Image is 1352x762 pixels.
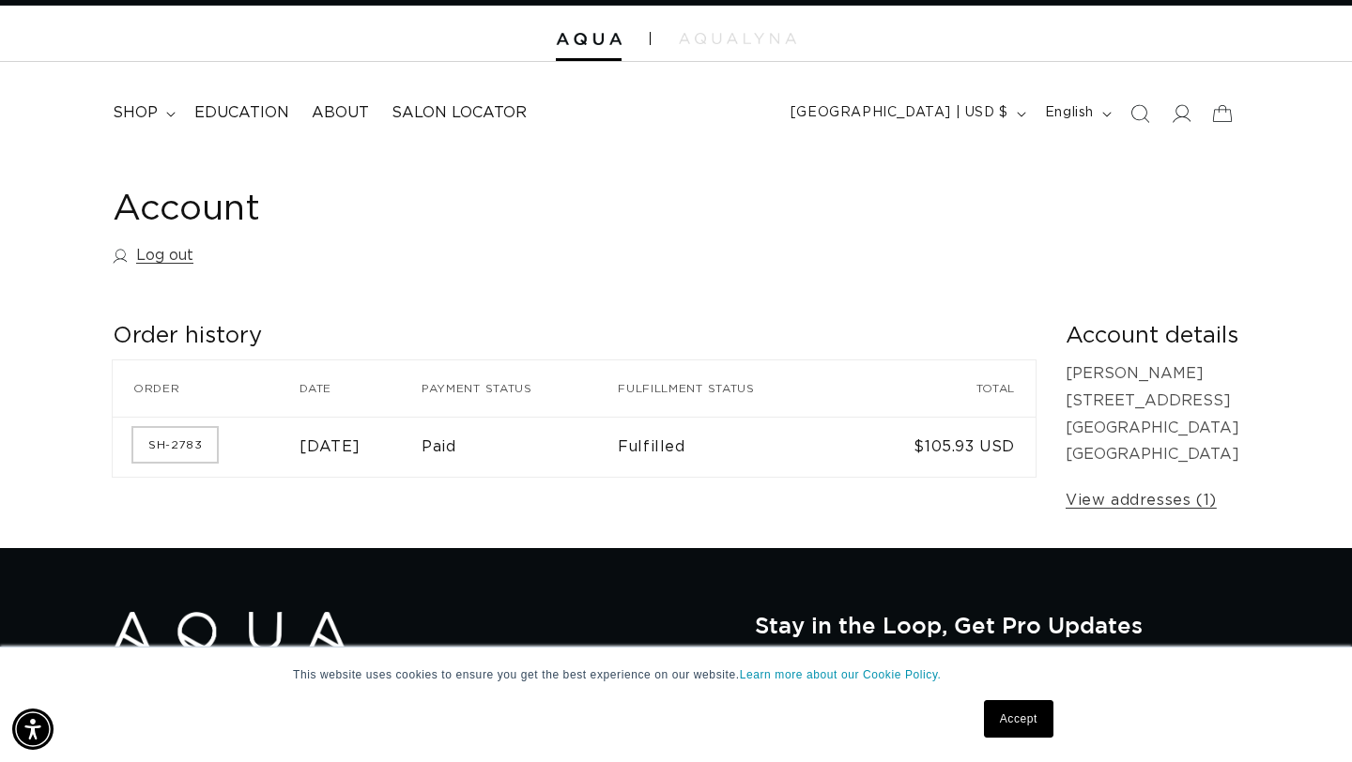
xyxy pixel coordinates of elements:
[312,103,369,123] span: About
[1066,487,1217,514] a: View addresses (1)
[853,417,1036,477] td: $105.93 USD
[1034,96,1119,131] button: English
[556,33,622,46] img: Aqua Hair Extensions
[113,612,347,669] img: Aqua Hair Extensions
[113,360,300,417] th: Order
[1066,322,1239,351] h2: Account details
[791,103,1008,123] span: [GEOGRAPHIC_DATA] | USD $
[293,666,1059,683] p: This website uses cookies to ensure you get the best experience on our website.
[984,700,1053,738] a: Accept
[133,428,217,462] a: Order number SH-2783
[300,360,422,417] th: Date
[113,187,1239,233] h1: Account
[300,92,380,134] a: About
[113,103,158,123] span: shop
[183,92,300,134] a: Education
[422,417,618,477] td: Paid
[679,33,796,44] img: aqualyna.com
[194,103,289,123] span: Education
[1066,360,1239,468] p: [PERSON_NAME] [STREET_ADDRESS] [GEOGRAPHIC_DATA] [GEOGRAPHIC_DATA]
[12,709,54,750] div: Accessibility Menu
[113,322,1036,351] h2: Order history
[755,612,1239,638] h2: Stay in the Loop, Get Pro Updates
[618,360,853,417] th: Fulfillment status
[422,360,618,417] th: Payment status
[618,417,853,477] td: Fulfilled
[740,668,942,681] a: Learn more about our Cookie Policy.
[113,242,193,269] a: Log out
[380,92,538,134] a: Salon Locator
[101,92,183,134] summary: shop
[392,103,527,123] span: Salon Locator
[1119,93,1160,134] summary: Search
[853,360,1036,417] th: Total
[779,96,1034,131] button: [GEOGRAPHIC_DATA] | USD $
[300,439,361,454] time: [DATE]
[1045,103,1094,123] span: English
